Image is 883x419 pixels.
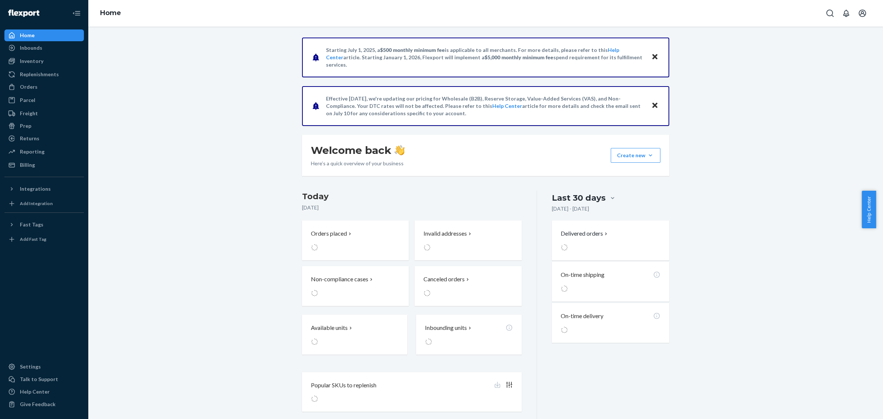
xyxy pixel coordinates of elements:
div: Last 30 days [552,192,606,204]
button: Orders placed [302,221,409,260]
button: Open Search Box [823,6,837,21]
div: Fast Tags [20,221,43,228]
p: On-time shipping [561,271,604,279]
a: Home [4,29,84,41]
button: Open account menu [855,6,870,21]
span: $500 monthly minimum fee [380,47,445,53]
div: Settings [20,363,41,370]
p: On-time delivery [561,312,603,320]
ol: breadcrumbs [94,3,127,24]
a: Orders [4,81,84,93]
button: Close Navigation [69,6,84,21]
a: Billing [4,159,84,171]
a: Reporting [4,146,84,158]
div: Add Integration [20,200,53,207]
p: Invalid addresses [423,229,467,238]
a: Inventory [4,55,84,67]
a: Add Fast Tag [4,233,84,245]
button: Fast Tags [4,219,84,230]
button: Invalid addresses [415,221,521,260]
p: Orders placed [311,229,347,238]
a: Returns [4,133,84,144]
p: [DATE] - [DATE] [552,205,589,212]
a: Settings [4,361,84,373]
h3: Today [302,191,522,203]
span: $5,000 monthly minimum fee [485,54,553,60]
button: Open notifications [839,6,854,21]
div: Freight [20,110,38,117]
button: Give Feedback [4,398,84,410]
button: Available units [302,315,407,355]
img: Flexport logo [8,10,39,17]
button: Canceled orders [415,266,521,306]
div: Help Center [20,388,50,395]
div: Parcel [20,96,35,104]
div: Give Feedback [20,401,56,408]
a: Freight [4,108,84,119]
div: Talk to Support [20,376,58,383]
div: Add Fast Tag [20,236,46,242]
a: Help Center [4,386,84,398]
div: Replenishments [20,71,59,78]
button: Integrations [4,183,84,195]
a: Home [100,9,121,17]
div: Inventory [20,57,43,65]
p: [DATE] [302,204,522,211]
p: Canceled orders [423,275,465,284]
div: Orders [20,83,38,91]
button: Close [650,101,660,111]
button: Help Center [862,191,876,228]
p: Popular SKUs to replenish [311,381,376,390]
div: Integrations [20,185,51,193]
div: Returns [20,135,39,142]
div: Prep [20,122,31,130]
button: Create new [611,148,660,163]
p: Inbounding units [425,324,467,332]
a: Inbounds [4,42,84,54]
p: Non-compliance cases [311,275,368,284]
p: Available units [311,324,348,332]
button: Inbounding units [416,315,521,355]
button: Talk to Support [4,373,84,385]
div: Home [20,32,35,39]
a: Add Integration [4,198,84,209]
a: Prep [4,120,84,132]
a: Parcel [4,94,84,106]
p: Effective [DATE], we're updating our pricing for Wholesale (B2B), Reserve Storage, Value-Added Se... [326,95,644,117]
p: Here’s a quick overview of your business [311,160,405,167]
a: Replenishments [4,68,84,80]
div: Billing [20,161,35,169]
div: Reporting [20,148,45,155]
a: Help Center [492,103,522,109]
button: Delivered orders [561,229,609,238]
button: Non-compliance cases [302,266,409,306]
p: Starting July 1, 2025, a is applicable to all merchants. For more details, please refer to this a... [326,46,644,68]
h1: Welcome back [311,144,405,157]
img: hand-wave emoji [394,145,405,155]
button: Close [650,52,660,63]
div: Inbounds [20,44,42,52]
